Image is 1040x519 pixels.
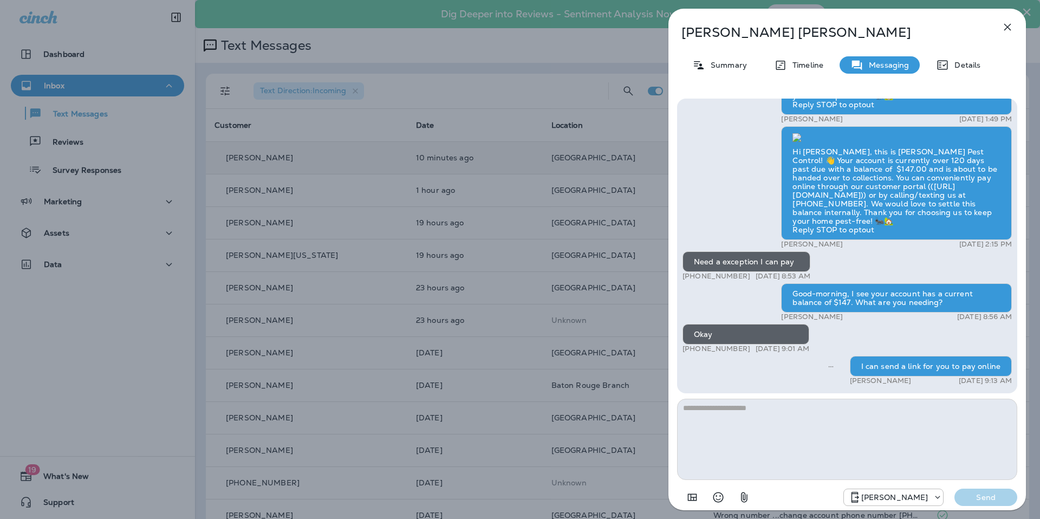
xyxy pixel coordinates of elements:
[681,486,703,508] button: Add in a premade template
[861,493,928,502] p: [PERSON_NAME]
[756,345,809,353] p: [DATE] 9:01 AM
[705,61,747,69] p: Summary
[787,61,823,69] p: Timeline
[781,126,1012,240] div: Hi [PERSON_NAME], this is [PERSON_NAME] Pest Control! 👋 Your account is currently over 120 days p...
[792,133,801,142] img: twilio-download
[781,115,843,124] p: [PERSON_NAME]
[682,251,810,272] div: Need a exception I can pay
[682,345,750,353] p: [PHONE_NUMBER]
[682,272,750,281] p: [PHONE_NUMBER]
[863,61,909,69] p: Messaging
[959,240,1012,249] p: [DATE] 2:15 PM
[681,25,977,40] p: [PERSON_NAME] [PERSON_NAME]
[756,272,810,281] p: [DATE] 8:53 AM
[850,377,912,385] p: [PERSON_NAME]
[781,240,843,249] p: [PERSON_NAME]
[844,491,944,504] div: +1 (504) 576-9603
[850,356,1012,377] div: I can send a link for you to pay online
[781,283,1012,313] div: Good-morning, I see your account has a current balance of $147. What are you needing?
[828,361,834,371] span: Sent
[959,115,1012,124] p: [DATE] 1:49 PM
[959,377,1012,385] p: [DATE] 9:13 AM
[707,486,729,508] button: Select an emoji
[682,324,809,345] div: Okay
[957,313,1012,321] p: [DATE] 8:56 AM
[781,313,843,321] p: [PERSON_NAME]
[949,61,980,69] p: Details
